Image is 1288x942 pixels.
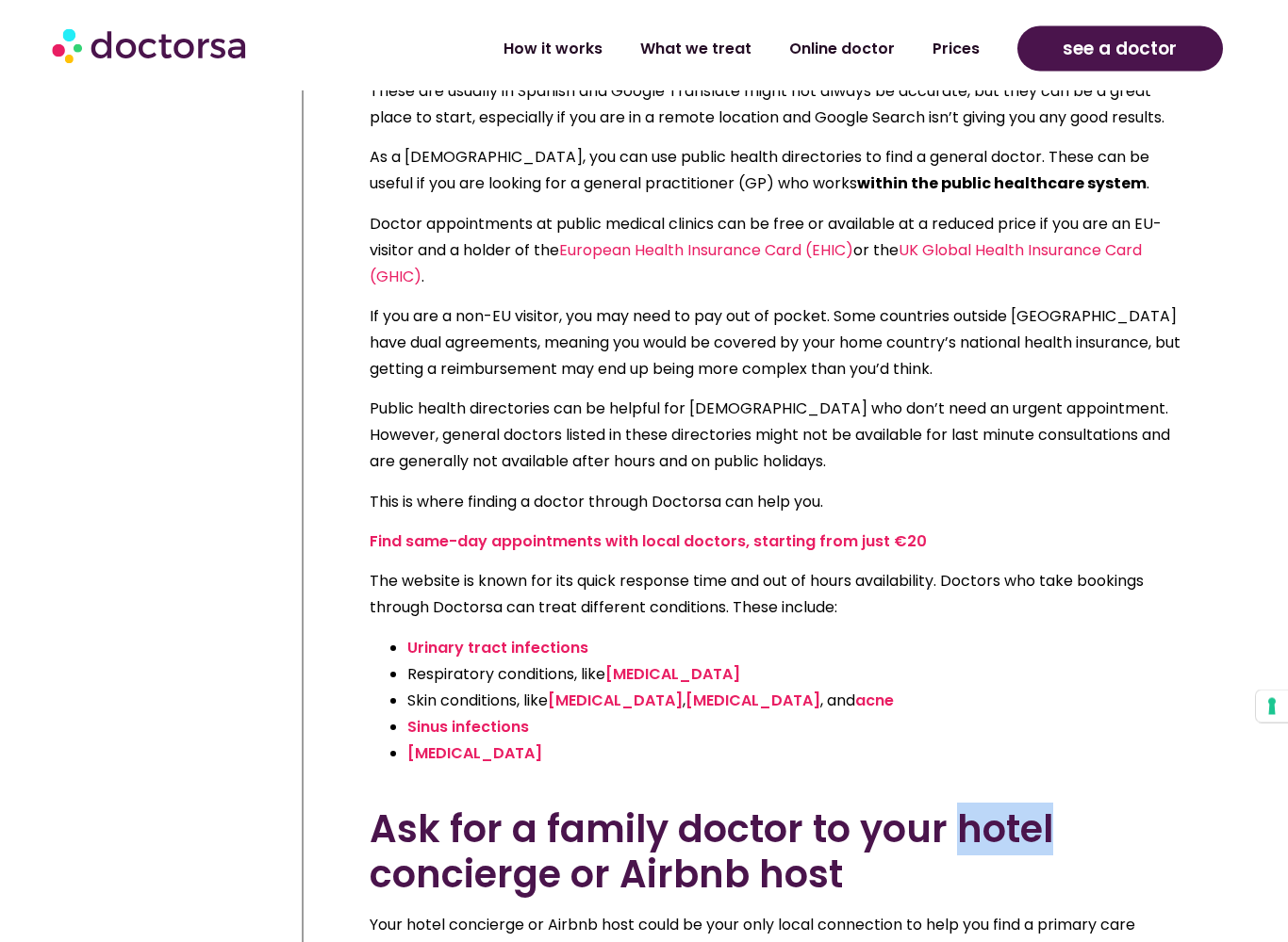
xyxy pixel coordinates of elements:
li: Respiratory conditions, like [407,662,1192,689]
a: Find same-day appointments with local doctors, starting from just €20 [370,531,927,553]
p: Doctor appointments at public medical clinics can be free or available at a reduced price if you ... [370,212,1192,291]
span: within the public healthcare system [857,173,1147,195]
p: If you are a non-EU visitor, you may need to pay out of pocket. Some countries outside [GEOGRAPHI... [370,304,1192,383]
a: How it works [485,27,621,71]
a: Online doctor [770,27,914,71]
a: [MEDICAL_DATA] [407,743,542,765]
span: see a doctor [1063,34,1177,64]
a: [MEDICAL_DATA] [548,690,683,712]
a: acne [855,690,894,712]
a: UK Global Health Insurance Card (GHIC) [370,240,1142,288]
a: [MEDICAL_DATA] [605,664,740,686]
a: European Health Insurance Card (EHIC) [559,240,853,262]
a: Urinary tract infections [407,638,588,659]
a: Prices [914,27,999,71]
h2: Ask for a family doctor to your hotel concierge or Airbnb host [370,807,1192,898]
a: see a doctor [1017,26,1223,72]
p: Public health directories can be helpful for [DEMOGRAPHIC_DATA] who don’t need an urgent appointm... [370,397,1192,476]
a: What we treat [621,27,770,71]
p: This is where finding a doctor through Doctorsa can help you. [370,490,1192,516]
button: Your consent preferences for tracking technologies [1256,690,1288,723]
a: [MEDICAL_DATA] [685,690,820,712]
p: As a [DEMOGRAPHIC_DATA], you can use public health directories to find a general doctor. These ca... [370,145,1192,198]
span: These are usually in Spanish and Google Translate might not always be accurate, but they can be a... [370,81,1164,129]
nav: Menu [343,27,999,71]
p: The website is known for its quick response time and out of hours availability. Doctors who take ... [370,569,1192,622]
li: Skin conditions, like , , and [407,689,1192,715]
a: Sinus infections [407,717,529,739]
